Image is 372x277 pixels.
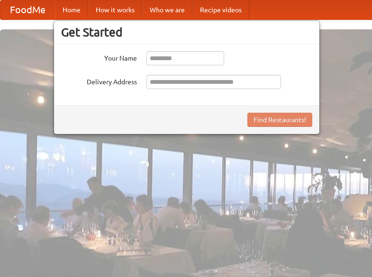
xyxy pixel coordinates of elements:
[247,113,312,127] button: Find Restaurants!
[192,0,249,19] a: Recipe videos
[61,51,137,63] label: Your Name
[142,0,192,19] a: Who we are
[0,0,55,19] a: FoodMe
[61,75,137,87] label: Delivery Address
[88,0,142,19] a: How it works
[61,25,312,39] h3: Get Started
[55,0,88,19] a: Home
